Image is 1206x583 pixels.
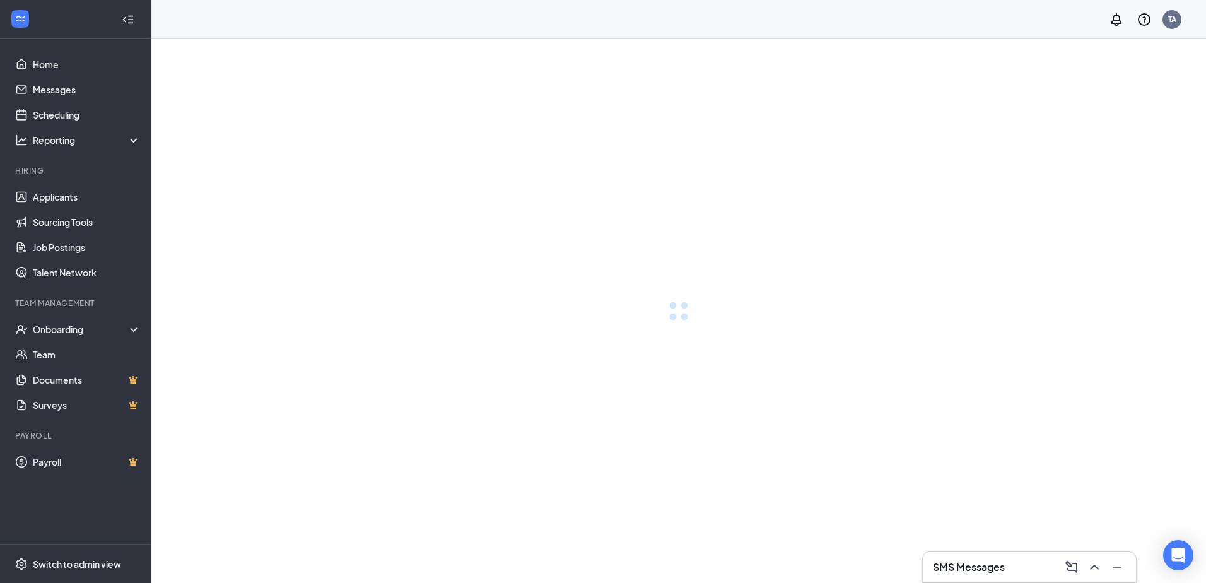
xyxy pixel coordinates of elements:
[33,134,141,146] div: Reporting
[15,323,28,336] svg: UserCheck
[33,102,141,127] a: Scheduling
[33,77,141,102] a: Messages
[15,165,138,176] div: Hiring
[33,323,141,336] div: Onboarding
[33,235,141,260] a: Job Postings
[33,367,141,392] a: DocumentsCrown
[15,134,28,146] svg: Analysis
[122,13,134,26] svg: Collapse
[933,560,1005,574] h3: SMS Messages
[33,209,141,235] a: Sourcing Tools
[33,52,141,77] a: Home
[33,260,141,285] a: Talent Network
[33,449,141,474] a: PayrollCrown
[1083,557,1103,577] button: ChevronUp
[15,298,138,309] div: Team Management
[1106,557,1126,577] button: Minimize
[15,430,138,441] div: Payroll
[1064,560,1079,575] svg: ComposeMessage
[1109,560,1125,575] svg: Minimize
[33,184,141,209] a: Applicants
[33,392,141,418] a: SurveysCrown
[1168,14,1176,25] div: TA
[1060,557,1080,577] button: ComposeMessage
[1109,12,1124,27] svg: Notifications
[33,342,141,367] a: Team
[1137,12,1152,27] svg: QuestionInfo
[1163,540,1193,570] div: Open Intercom Messenger
[33,558,121,570] div: Switch to admin view
[15,558,28,570] svg: Settings
[14,13,26,25] svg: WorkstreamLogo
[1087,560,1102,575] svg: ChevronUp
